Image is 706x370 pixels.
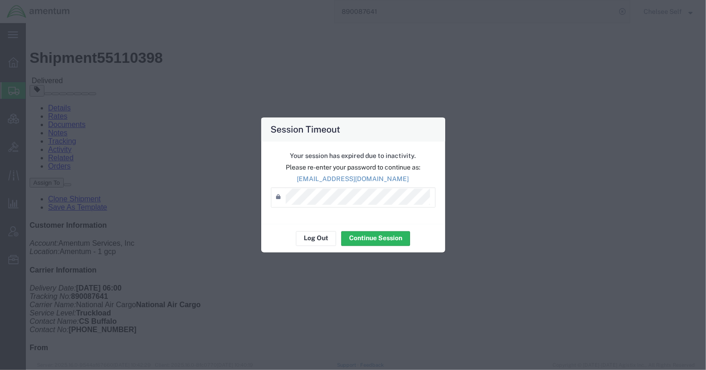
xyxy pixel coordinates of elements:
[270,122,340,136] h4: Session Timeout
[271,163,436,172] p: Please re-enter your password to continue as:
[296,231,336,246] button: Log Out
[341,231,410,246] button: Continue Session
[271,151,436,161] p: Your session has expired due to inactivity.
[271,174,436,184] p: [EMAIL_ADDRESS][DOMAIN_NAME]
